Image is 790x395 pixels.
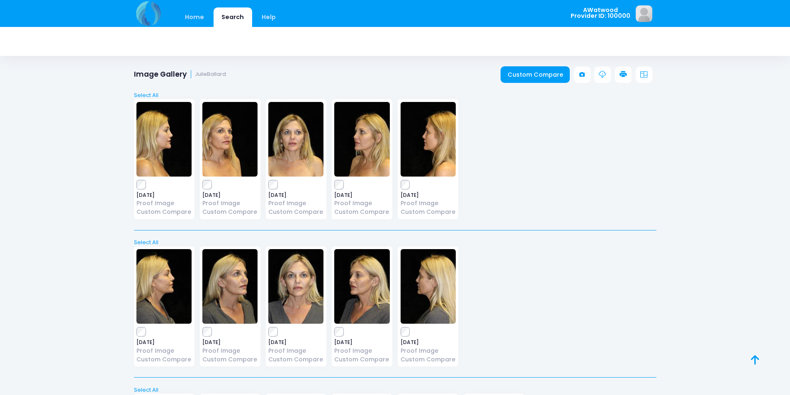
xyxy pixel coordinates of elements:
[136,208,192,216] a: Custom Compare
[202,355,258,364] a: Custom Compare
[334,340,389,345] span: [DATE]
[334,102,389,177] img: image
[334,347,389,355] a: Proof Image
[571,7,630,19] span: AWatwood Provider ID: 100000
[334,199,389,208] a: Proof Image
[401,102,456,177] img: image
[136,193,192,198] span: [DATE]
[501,66,570,83] a: Custom Compare
[131,386,659,394] a: Select All
[334,208,389,216] a: Custom Compare
[401,347,456,355] a: Proof Image
[202,347,258,355] a: Proof Image
[401,355,456,364] a: Custom Compare
[401,340,456,345] span: [DATE]
[334,193,389,198] span: [DATE]
[134,70,226,79] h1: Image Gallery
[401,208,456,216] a: Custom Compare
[401,199,456,208] a: Proof Image
[136,102,192,177] img: image
[136,347,192,355] a: Proof Image
[268,340,323,345] span: [DATE]
[268,208,323,216] a: Custom Compare
[268,199,323,208] a: Proof Image
[131,238,659,247] a: Select All
[401,249,456,324] img: image
[136,249,192,324] img: image
[202,102,258,177] img: image
[268,193,323,198] span: [DATE]
[268,355,323,364] a: Custom Compare
[202,208,258,216] a: Custom Compare
[334,355,389,364] a: Custom Compare
[268,347,323,355] a: Proof Image
[177,7,212,27] a: Home
[136,199,192,208] a: Proof Image
[253,7,284,27] a: Help
[202,340,258,345] span: [DATE]
[131,91,659,99] a: Select All
[334,249,389,324] img: image
[202,249,258,324] img: image
[202,199,258,208] a: Proof Image
[401,193,456,198] span: [DATE]
[136,340,192,345] span: [DATE]
[268,102,323,177] img: image
[136,355,192,364] a: Custom Compare
[202,193,258,198] span: [DATE]
[214,7,252,27] a: Search
[636,5,652,22] img: image
[195,71,226,78] small: JulieBallard
[268,249,323,324] img: image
